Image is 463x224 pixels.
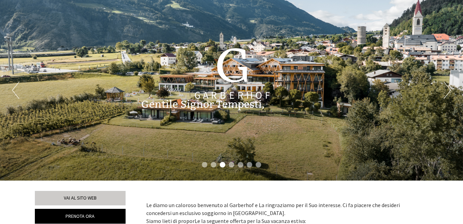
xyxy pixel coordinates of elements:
[35,191,126,205] a: Vai al sito web
[12,82,19,99] button: Previous
[35,209,126,224] a: Prenota ora
[444,82,451,99] button: Next
[141,99,265,110] h1: Gentile Signor Tempesti,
